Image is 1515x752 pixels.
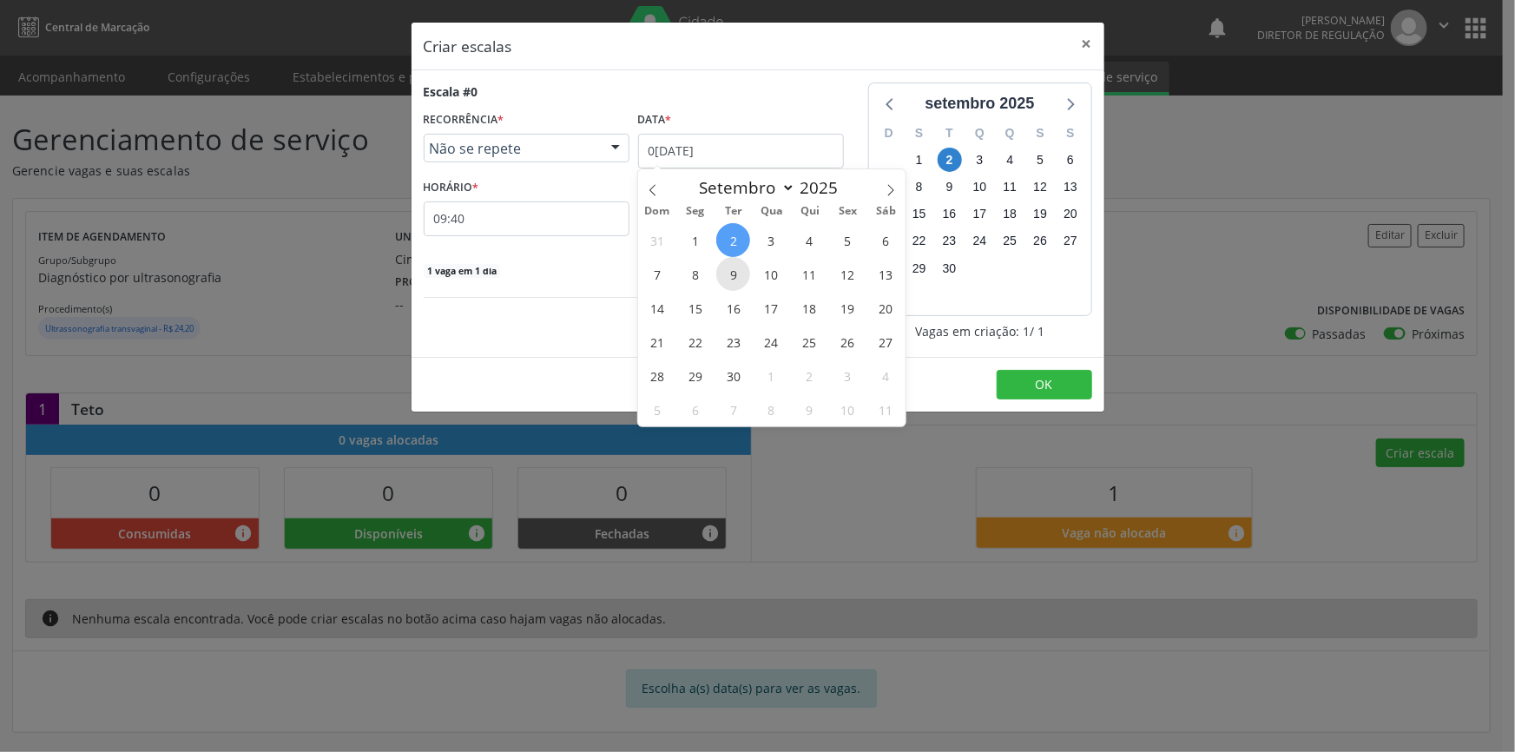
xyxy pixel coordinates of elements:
[967,229,991,254] span: quarta-feira, 24 de setembro de 2025
[998,148,1022,172] span: quinta-feira, 4 de setembro de 2025
[793,291,827,325] span: Setembro 18, 2025
[868,322,1092,340] div: Vagas em criação: 1
[967,148,991,172] span: quarta-feira, 3 de setembro de 2025
[716,392,750,426] span: Outubro 7, 2025
[829,206,867,217] span: Sex
[869,257,903,291] span: Setembro 13, 2025
[424,175,479,201] label: HORÁRIO
[831,223,865,257] span: Setembro 5, 2025
[424,107,504,134] label: RECORRÊNCIA
[1058,229,1083,254] span: sábado, 27 de setembro de 2025
[938,175,962,200] span: terça-feira, 9 de setembro de 2025
[918,92,1041,115] div: setembro 2025
[967,202,991,227] span: quarta-feira, 17 de setembro de 2025
[1028,148,1052,172] span: sexta-feira, 5 de setembro de 2025
[869,392,903,426] span: Outubro 11, 2025
[907,175,932,200] span: segunda-feira, 8 de setembro de 2025
[424,35,512,57] h5: Criar escalas
[1036,376,1053,392] span: OK
[754,325,788,359] span: Setembro 24, 2025
[869,223,903,257] span: Setembro 6, 2025
[831,257,865,291] span: Setembro 12, 2025
[678,325,712,359] span: Setembro 22, 2025
[754,291,788,325] span: Setembro 17, 2025
[678,257,712,291] span: Setembro 8, 2025
[1070,23,1104,65] button: Close
[869,325,903,359] span: Setembro 27, 2025
[831,325,865,359] span: Setembro 26, 2025
[869,359,903,392] span: Outubro 4, 2025
[640,392,674,426] span: Outubro 5, 2025
[1058,202,1083,227] span: sábado, 20 de setembro de 2025
[904,120,934,147] div: S
[640,325,674,359] span: Setembro 21, 2025
[678,392,712,426] span: Outubro 6, 2025
[424,264,500,278] span: 1 vaga em 1 dia
[691,175,795,200] select: Month
[1030,322,1044,340] span: / 1
[640,291,674,325] span: Setembro 14, 2025
[791,206,829,217] span: Qui
[1025,120,1056,147] div: S
[998,229,1022,254] span: quinta-feira, 25 de setembro de 2025
[638,206,676,217] span: Dom
[716,325,750,359] span: Setembro 23, 2025
[934,120,965,147] div: T
[754,392,788,426] span: Outubro 8, 2025
[754,223,788,257] span: Setembro 3, 2025
[640,359,674,392] span: Setembro 28, 2025
[938,202,962,227] span: terça-feira, 16 de setembro de 2025
[793,392,827,426] span: Outubro 9, 2025
[1056,120,1086,147] div: S
[869,291,903,325] span: Setembro 20, 2025
[831,392,865,426] span: Outubro 10, 2025
[716,223,750,257] span: Setembro 2, 2025
[678,291,712,325] span: Setembro 15, 2025
[907,229,932,254] span: segunda-feira, 22 de setembro de 2025
[938,148,962,172] span: terça-feira, 2 de setembro de 2025
[424,82,478,101] div: Escala #0
[867,206,906,217] span: Sáb
[676,206,715,217] span: Seg
[716,291,750,325] span: Setembro 16, 2025
[716,257,750,291] span: Setembro 9, 2025
[938,256,962,280] span: terça-feira, 30 de setembro de 2025
[831,291,865,325] span: Setembro 19, 2025
[907,148,932,172] span: segunda-feira, 1 de setembro de 2025
[995,120,1025,147] div: Q
[967,175,991,200] span: quarta-feira, 10 de setembro de 2025
[754,257,788,291] span: Setembro 10, 2025
[831,359,865,392] span: Outubro 3, 2025
[1058,175,1083,200] span: sábado, 13 de setembro de 2025
[1028,229,1052,254] span: sexta-feira, 26 de setembro de 2025
[753,206,791,217] span: Qua
[793,257,827,291] span: Setembro 11, 2025
[793,223,827,257] span: Setembro 4, 2025
[638,134,844,168] input: Selecione uma data
[997,370,1092,399] button: OK
[793,359,827,392] span: Outubro 2, 2025
[998,202,1022,227] span: quinta-feira, 18 de setembro de 2025
[716,359,750,392] span: Setembro 30, 2025
[678,223,712,257] span: Setembro 1, 2025
[874,120,905,147] div: D
[795,176,853,199] input: Year
[907,202,932,227] span: segunda-feira, 15 de setembro de 2025
[754,359,788,392] span: Outubro 1, 2025
[424,201,629,236] input: 00:00
[793,325,827,359] span: Setembro 25, 2025
[1058,148,1083,172] span: sábado, 6 de setembro de 2025
[907,256,932,280] span: segunda-feira, 29 de setembro de 2025
[1028,202,1052,227] span: sexta-feira, 19 de setembro de 2025
[430,140,594,157] span: Não se repete
[715,206,753,217] span: Ter
[678,359,712,392] span: Setembro 29, 2025
[1028,175,1052,200] span: sexta-feira, 12 de setembro de 2025
[965,120,995,147] div: Q
[640,257,674,291] span: Setembro 7, 2025
[638,107,672,134] label: Data
[640,223,674,257] span: Agosto 31, 2025
[938,229,962,254] span: terça-feira, 23 de setembro de 2025
[998,175,1022,200] span: quinta-feira, 11 de setembro de 2025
